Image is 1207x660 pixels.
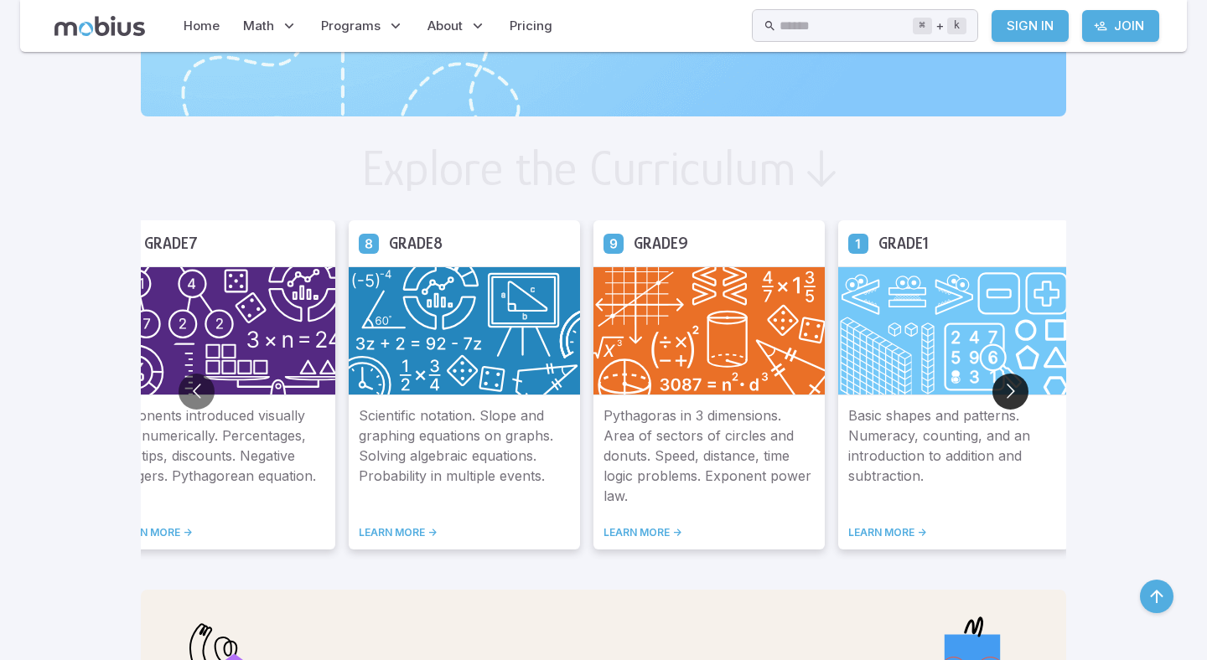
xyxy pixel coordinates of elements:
[321,17,381,35] span: Programs
[359,526,570,539] a: LEARN MORE ->
[179,374,215,410] button: Go to previous slide
[144,230,198,256] h5: Grade 7
[878,230,929,256] h5: Grade 1
[947,18,966,34] kbd: k
[634,230,688,256] h5: Grade 9
[992,10,1069,42] a: Sign In
[427,17,463,35] span: About
[179,7,225,45] a: Home
[361,143,796,193] h2: Explore the Curriculum
[593,266,825,395] img: Grade 9
[505,7,557,45] a: Pricing
[603,526,815,539] a: LEARN MORE ->
[1082,10,1159,42] a: Join
[114,526,325,539] a: LEARN MORE ->
[848,233,868,253] a: Grade 1
[603,405,815,506] p: Pythagoras in 3 dimensions. Area of sectors of circles and donuts. Speed, distance, time logic pr...
[243,17,274,35] span: Math
[349,266,580,395] img: Grade 8
[838,266,1070,395] img: Grade 1
[359,233,379,253] a: Grade 8
[389,230,443,256] h5: Grade 8
[603,233,624,253] a: Grade 9
[848,405,1059,506] p: Basic shapes and patterns. Numeracy, counting, and an introduction to addition and subtraction.
[359,405,570,506] p: Scientific notation. Slope and graphing equations on graphs. Solving algebraic equations. Probabi...
[992,374,1028,410] button: Go to next slide
[913,18,932,34] kbd: ⌘
[104,266,335,395] img: Grade 7
[913,16,966,36] div: +
[848,526,1059,539] a: LEARN MORE ->
[114,405,325,506] p: Exponents introduced visually and numerically. Percentages, tax, tips, discounts. Negative intege...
